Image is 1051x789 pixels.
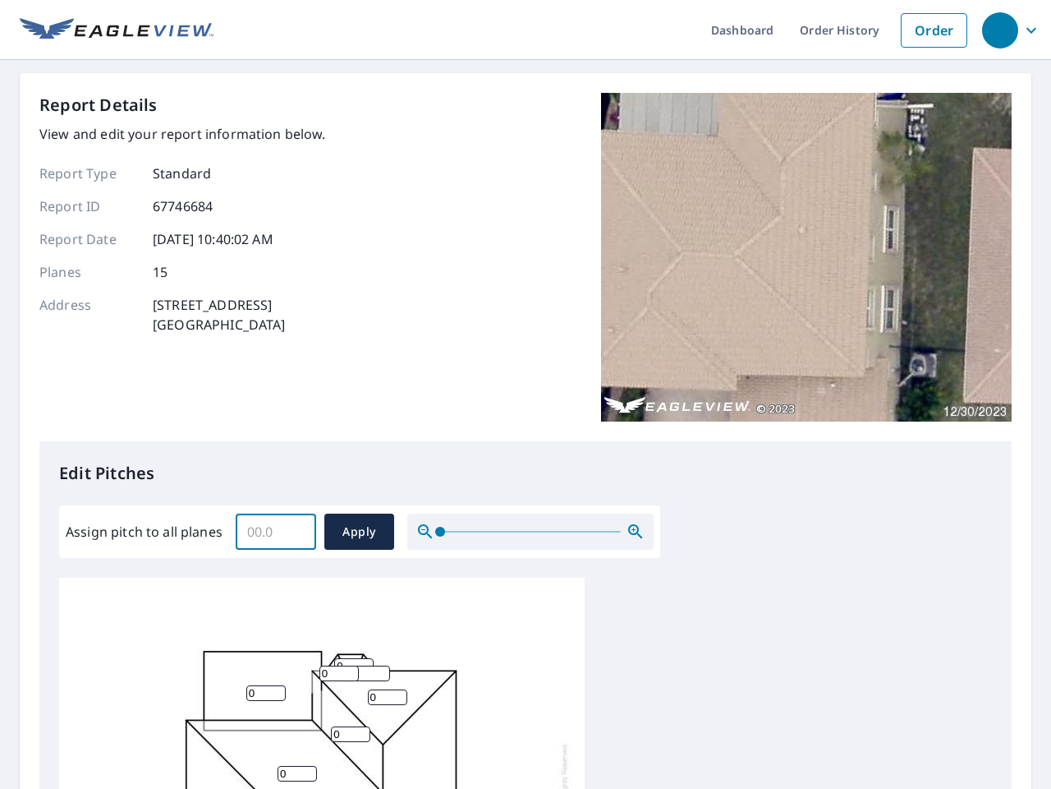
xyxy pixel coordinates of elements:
[39,262,138,282] p: Planes
[20,18,213,43] img: EV Logo
[901,13,967,48] a: Order
[153,196,213,216] p: 67746684
[59,461,992,486] p: Edit Pitches
[39,124,326,144] p: View and edit your report information below.
[39,196,138,216] p: Report ID
[153,262,168,282] p: 15
[39,93,158,118] p: Report Details
[601,93,1012,422] img: Top image
[66,522,223,542] label: Assign pitch to all planes
[39,229,138,249] p: Report Date
[236,509,316,555] input: 00.0
[39,164,138,183] p: Report Type
[153,164,211,183] p: Standard
[337,522,381,542] span: Apply
[324,514,394,550] button: Apply
[39,295,138,335] p: Address
[153,295,286,335] p: [STREET_ADDRESS] [GEOGRAPHIC_DATA]
[153,229,273,249] p: [DATE] 10:40:02 AM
